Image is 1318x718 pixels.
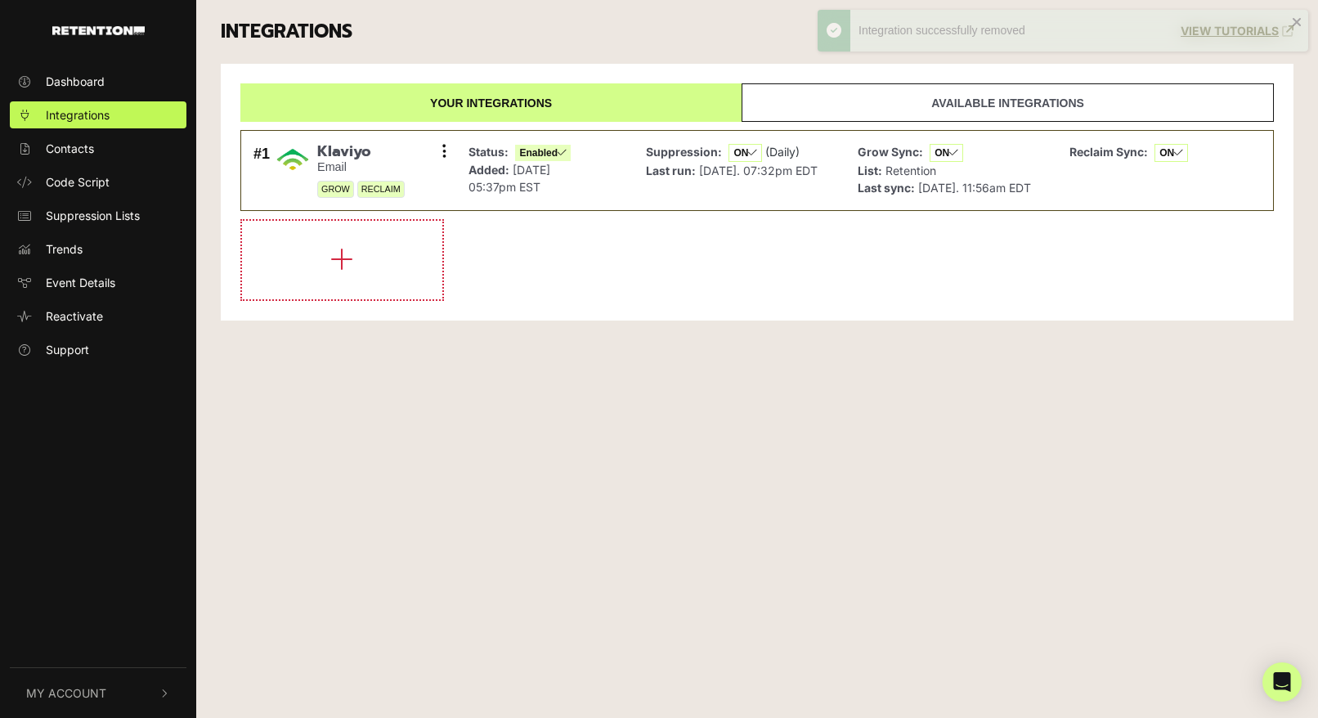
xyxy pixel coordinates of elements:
img: Klaviyo [276,143,309,176]
a: Contacts [10,135,186,162]
strong: Status: [468,145,509,159]
span: Code Script [46,173,110,191]
img: Retention.com [52,26,145,35]
span: Enabled [515,145,571,161]
span: Contacts [46,140,94,157]
span: Retention [885,164,936,177]
span: My Account [26,684,106,702]
a: Integrations [10,101,186,128]
a: Support [10,336,186,363]
span: ON [728,144,762,162]
div: Integration successfully removed [858,22,1292,39]
strong: Suppression: [646,145,722,159]
a: Code Script [10,168,186,195]
a: Reactivate [10,303,186,330]
span: (Daily) [765,145,800,159]
span: [DATE] 05:37pm EST [468,163,550,194]
strong: Last run: [646,164,696,177]
small: Email [317,160,405,174]
span: GROW [317,181,354,198]
span: Integrations [46,106,110,123]
div: Open Intercom Messenger [1262,662,1302,702]
span: Event Details [46,274,115,291]
span: RECLAIM [357,181,405,198]
button: My Account [10,668,186,718]
span: ON [930,144,963,162]
strong: Reclaim Sync: [1069,145,1148,159]
span: ON [1154,144,1188,162]
strong: Last sync: [858,181,915,195]
a: Trends [10,236,186,263]
span: Dashboard [46,73,105,90]
strong: Added: [468,163,509,177]
div: #1 [253,143,270,199]
a: Suppression Lists [10,202,186,229]
span: Klaviyo [317,143,405,161]
span: Reactivate [46,307,103,325]
span: [DATE]. 07:32pm EDT [699,164,818,177]
strong: List: [858,164,882,177]
span: Support [46,341,89,358]
span: Trends [46,240,83,258]
h3: INTEGRATIONS [221,20,352,43]
a: Available integrations [742,83,1274,122]
strong: Grow Sync: [858,145,923,159]
a: Dashboard [10,68,186,95]
a: Event Details [10,269,186,296]
a: Your integrations [240,83,742,122]
span: Suppression Lists [46,207,140,224]
span: [DATE]. 11:56am EDT [918,181,1031,195]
